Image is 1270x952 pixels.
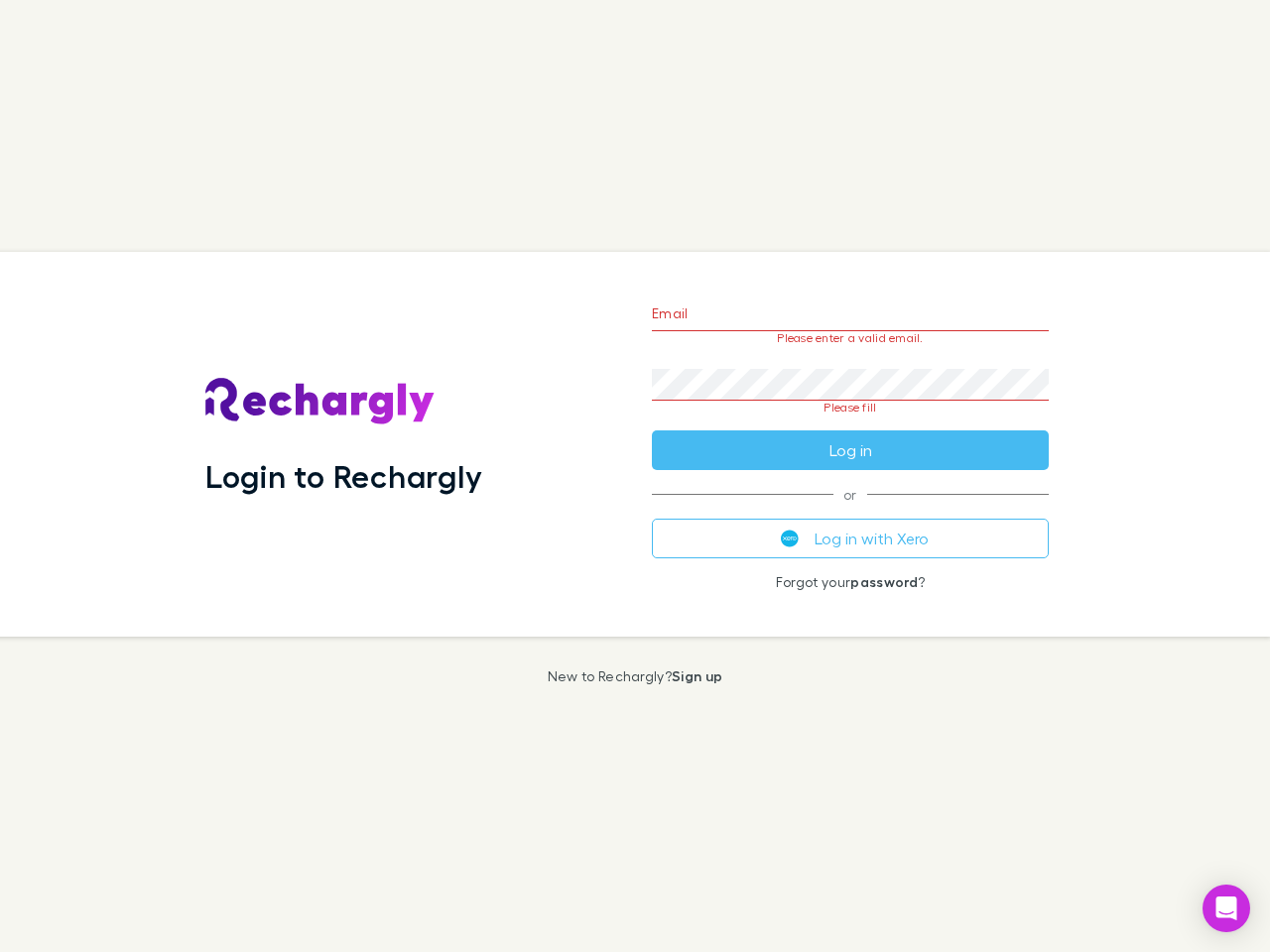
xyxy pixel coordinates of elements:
a: password [850,573,918,590]
button: Log in [652,430,1049,470]
p: Please enter a valid email. [652,331,1049,345]
div: Open Intercom Messenger [1203,885,1250,932]
span: or [652,494,1049,495]
h1: Login to Rechargly [205,457,482,495]
img: Rechargly's Logo [205,378,436,425]
img: Xero's logo [781,530,799,547]
p: New to Rechargly? [548,668,723,684]
button: Log in with Xero [652,519,1049,558]
p: Forgot your ? [652,574,1049,590]
p: Please fill [652,401,1049,415]
a: Sign up [672,667,722,684]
